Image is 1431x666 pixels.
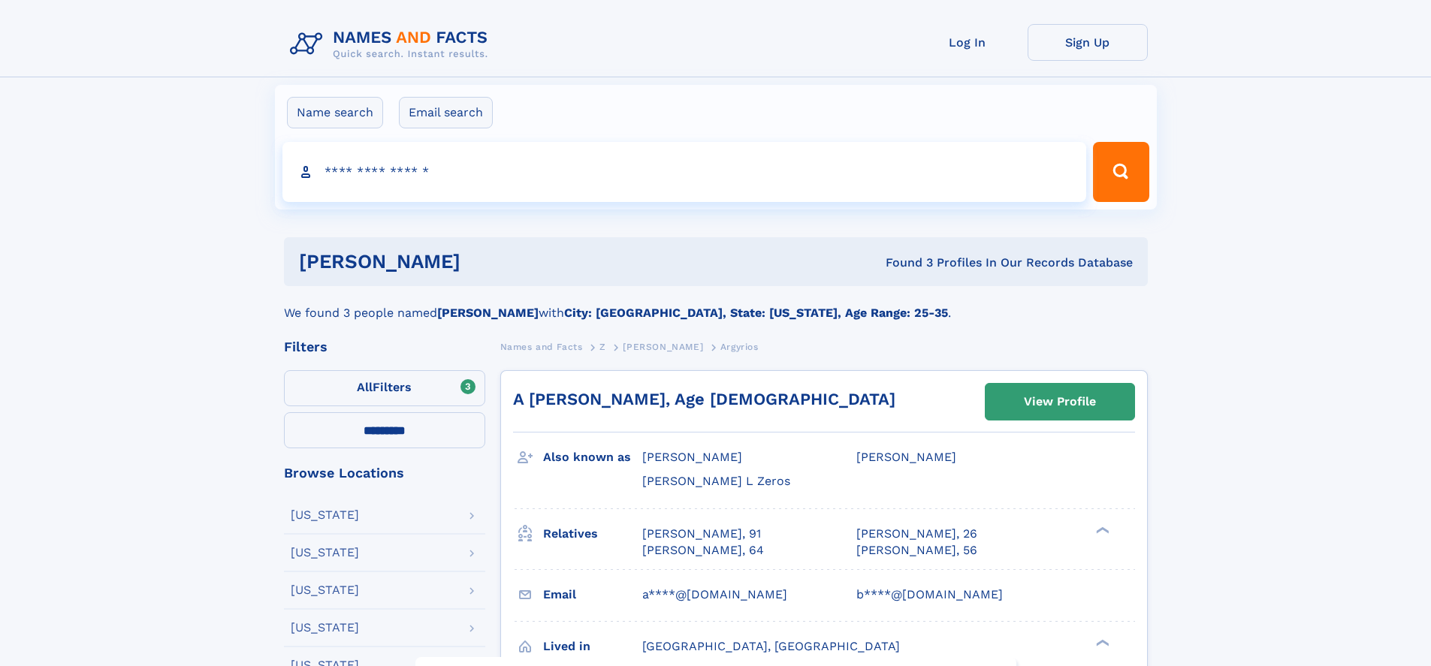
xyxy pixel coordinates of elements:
[543,521,642,547] h3: Relatives
[856,542,977,559] a: [PERSON_NAME], 56
[1092,637,1110,647] div: ❯
[284,24,500,65] img: Logo Names and Facts
[284,286,1148,322] div: We found 3 people named with .
[437,306,539,320] b: [PERSON_NAME]
[599,337,606,356] a: Z
[642,474,790,488] span: [PERSON_NAME] L Zeros
[399,97,493,128] label: Email search
[673,255,1133,271] div: Found 3 Profiles In Our Records Database
[284,340,485,354] div: Filters
[642,450,742,464] span: [PERSON_NAME]
[599,342,606,352] span: Z
[284,466,485,480] div: Browse Locations
[1028,24,1148,61] a: Sign Up
[543,634,642,659] h3: Lived in
[642,542,764,559] a: [PERSON_NAME], 64
[564,306,948,320] b: City: [GEOGRAPHIC_DATA], State: [US_STATE], Age Range: 25-35
[282,142,1087,202] input: search input
[856,450,956,464] span: [PERSON_NAME]
[291,584,359,596] div: [US_STATE]
[543,582,642,607] h3: Email
[1024,384,1096,419] div: View Profile
[500,337,583,356] a: Names and Facts
[291,509,359,521] div: [US_STATE]
[1092,525,1110,535] div: ❯
[357,380,373,394] span: All
[291,622,359,634] div: [US_STATE]
[986,384,1134,420] a: View Profile
[642,526,761,542] a: [PERSON_NAME], 91
[513,390,895,408] a: A [PERSON_NAME], Age [DEMOGRAPHIC_DATA]
[623,337,703,356] a: [PERSON_NAME]
[907,24,1028,61] a: Log In
[1093,142,1149,202] button: Search Button
[856,526,977,542] a: [PERSON_NAME], 26
[543,445,642,470] h3: Also known as
[291,547,359,559] div: [US_STATE]
[623,342,703,352] span: [PERSON_NAME]
[299,252,673,271] h1: [PERSON_NAME]
[287,97,383,128] label: Name search
[642,639,900,653] span: [GEOGRAPHIC_DATA], [GEOGRAPHIC_DATA]
[284,370,485,406] label: Filters
[720,342,759,352] span: Argyrios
